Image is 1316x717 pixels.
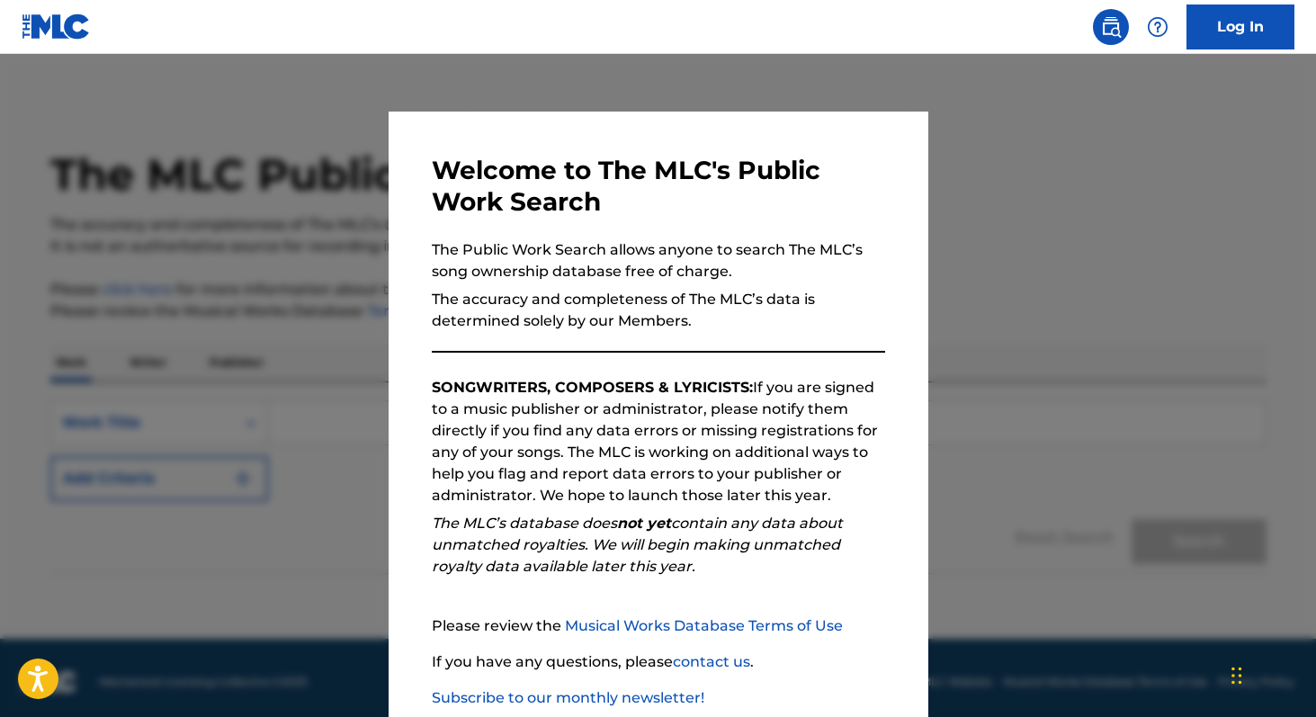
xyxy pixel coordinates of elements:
em: The MLC’s database does contain any data about unmatched royalties. We will begin making unmatche... [432,515,843,575]
p: If you are signed to a music publisher or administrator, please notify them directly if you find ... [432,377,885,506]
img: MLC Logo [22,13,91,40]
a: Log In [1186,4,1294,49]
p: If you have any questions, please . [432,651,885,673]
img: help [1147,16,1168,38]
div: Help [1140,9,1176,45]
div: Drag [1231,649,1242,703]
p: The accuracy and completeness of The MLC’s data is determined solely by our Members. [432,289,885,332]
p: The Public Work Search allows anyone to search The MLC’s song ownership database free of charge. [432,239,885,282]
img: search [1100,16,1122,38]
strong: SONGWRITERS, COMPOSERS & LYRICISTS: [432,379,753,396]
a: Musical Works Database Terms of Use [565,617,843,634]
a: contact us [673,653,750,670]
p: Please review the [432,615,885,637]
h3: Welcome to The MLC's Public Work Search [432,155,885,218]
strong: not yet [617,515,671,532]
a: Subscribe to our monthly newsletter! [432,689,704,706]
iframe: Chat Widget [1226,631,1316,717]
a: Public Search [1093,9,1129,45]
